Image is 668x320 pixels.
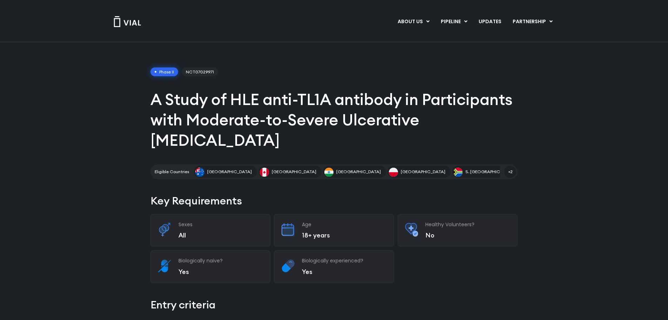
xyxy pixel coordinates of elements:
a: UPDATES [473,16,507,28]
img: India [324,168,333,177]
span: S. [GEOGRAPHIC_DATA] [465,169,515,175]
span: [GEOGRAPHIC_DATA] [401,169,445,175]
img: Vial Logo [113,16,141,27]
a: ABOUT USMenu Toggle [392,16,435,28]
p: No [425,231,510,239]
a: PARTNERSHIPMenu Toggle [507,16,558,28]
h3: Biologically naive? [178,257,263,264]
p: 18+ years [302,231,387,239]
h3: Biologically experienced? [302,257,387,264]
span: [GEOGRAPHIC_DATA] [336,169,381,175]
img: Poland [389,168,398,177]
p: All [178,231,263,239]
span: NCT07029971 [182,67,218,77]
h3: Healthy Volunteers? [425,221,510,228]
h2: Eligible Countries [155,169,189,175]
a: PIPELINEMenu Toggle [435,16,473,28]
img: S. Africa [453,168,463,177]
h2: Entry criteria [150,297,518,312]
span: +2 [504,166,516,178]
img: Australia [195,168,204,177]
p: Yes [302,268,387,276]
h3: Age [302,221,387,228]
h3: Sexes [178,221,263,228]
img: Canada [260,168,269,177]
p: Yes [178,268,263,276]
h1: A Study of HLE anti-TL1A antibody in Participants with Moderate-to-Severe Ulcerative [MEDICAL_DATA] [150,89,518,150]
h2: Key Requirements [150,193,518,208]
span: Phase II [150,67,178,77]
span: [GEOGRAPHIC_DATA] [207,169,252,175]
span: [GEOGRAPHIC_DATA] [272,169,316,175]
